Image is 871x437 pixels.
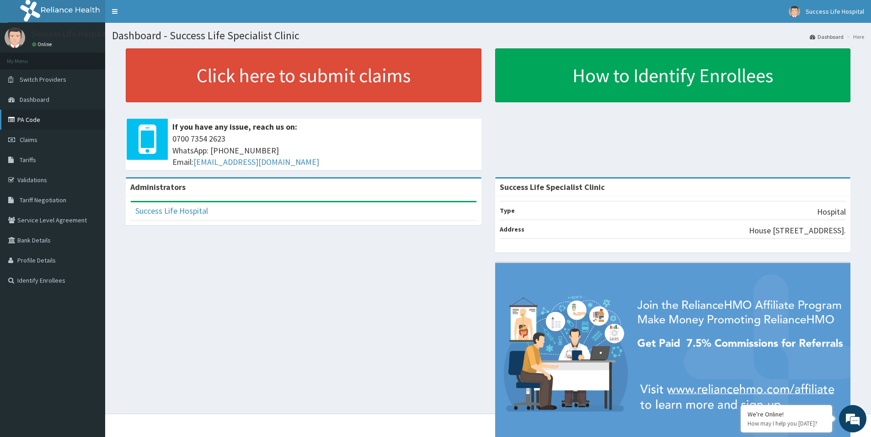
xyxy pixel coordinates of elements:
p: How may I help you today? [748,420,825,427]
span: Tariff Negotiation [20,196,66,204]
a: Dashboard [810,33,844,41]
span: Claims [20,136,37,144]
span: Dashboard [20,95,49,104]
p: House [STREET_ADDRESS]. [749,225,846,237]
b: If you have any issue, reach us on: [172,121,297,132]
a: Click here to submit claims [126,48,481,102]
img: User Image [789,6,800,17]
a: Success Life Hospital [135,205,208,216]
span: Tariffs [20,156,36,164]
img: d_794563401_company_1708531726252_794563401 [17,46,37,68]
b: Administrators [130,182,186,192]
img: User Image [5,27,25,48]
span: 0700 7354 2623 WhatsApp: [PHONE_NUMBER] Email: [172,133,477,168]
a: How to Identify Enrollees [495,48,851,102]
span: Success Life Hospital [806,7,864,16]
li: Here [844,33,864,41]
div: Chat with us now [48,51,154,63]
span: Switch Providers [20,75,66,84]
b: Type [500,206,515,215]
p: Hospital [817,206,846,218]
span: We're online! [53,115,126,207]
div: Minimize live chat window [150,5,172,26]
div: We're Online! [748,410,825,418]
textarea: Type your message and hit 'Enter' [5,249,174,281]
p: Success Life Hospital [32,30,108,38]
a: [EMAIL_ADDRESS][DOMAIN_NAME] [193,157,319,167]
strong: Success Life Specialist Clinic [500,182,605,192]
b: Address [500,225,524,233]
a: Online [32,41,54,47]
h1: Dashboard - Success Life Specialist Clinic [112,30,864,42]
